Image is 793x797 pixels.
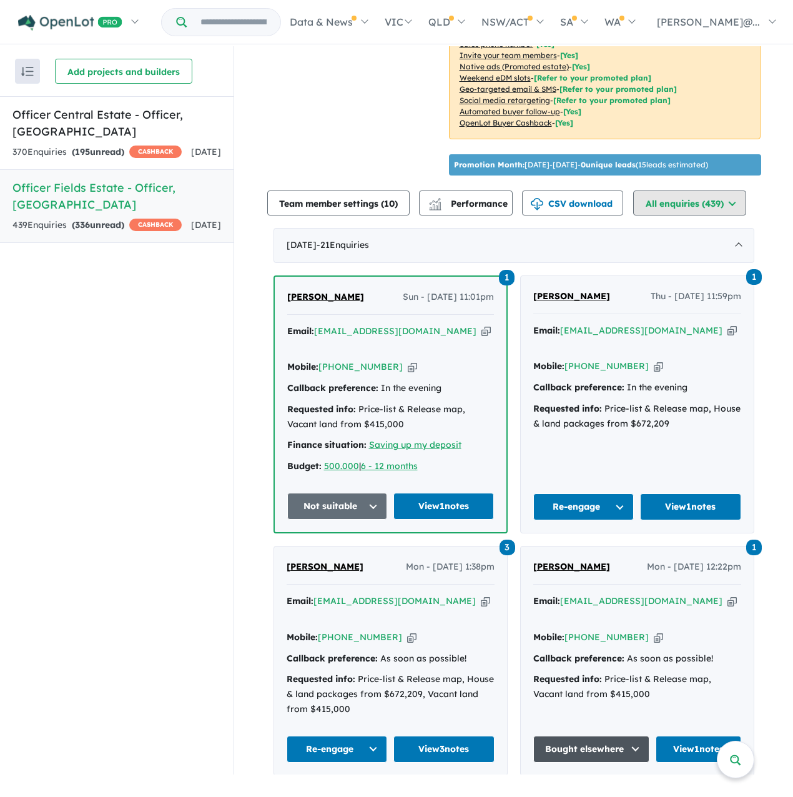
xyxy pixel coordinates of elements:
strong: Email: [533,325,560,336]
strong: Callback preference: [533,653,624,664]
span: [Yes] [563,107,581,116]
span: [PERSON_NAME] [533,290,610,302]
span: [PERSON_NAME] [287,291,364,302]
div: As soon as possible! [533,651,741,666]
button: Copy [408,360,417,374]
button: Copy [407,631,416,644]
strong: Email: [287,595,313,606]
span: 1 [746,540,762,555]
button: Copy [481,325,491,338]
img: sort.svg [21,67,34,76]
strong: Mobile: [533,631,564,643]
span: 1 [746,269,762,285]
strong: Callback preference: [533,382,624,393]
strong: Mobile: [287,631,318,643]
strong: ( unread) [72,146,124,157]
span: Mon - [DATE] 12:22pm [647,560,741,575]
div: 370 Enquir ies [12,145,182,160]
b: 0 unique leads [581,160,636,169]
button: Bought elsewhere [533,736,649,763]
span: [Refer to your promoted plan] [559,84,677,94]
button: Add projects and builders [55,59,192,84]
a: 6 - 12 months [361,460,418,472]
span: [Refer to your promoted plan] [553,96,671,105]
a: [PERSON_NAME] [287,290,364,305]
a: [EMAIL_ADDRESS][DOMAIN_NAME] [560,325,722,336]
button: Copy [727,595,737,608]
strong: Requested info: [287,403,356,415]
strong: Mobile: [287,361,318,372]
span: [Refer to your promoted plan] [534,73,651,82]
span: [PERSON_NAME] [287,561,363,572]
span: 195 [75,146,90,157]
button: Copy [654,631,663,644]
button: Copy [727,324,737,337]
button: Re-engage [533,493,634,520]
button: All enquiries (439) [633,191,746,215]
span: [Yes] [572,62,590,71]
a: [PERSON_NAME] [533,289,610,304]
a: 3 [500,538,515,555]
u: Social media retargeting [460,96,550,105]
a: Saving up my deposit [369,439,461,450]
img: line-chart.svg [429,198,440,205]
a: [PHONE_NUMBER] [564,631,649,643]
button: CSV download [522,191,623,215]
div: As soon as possible! [287,651,495,666]
div: Price-list & Release map, House & land packages from $672,209, Vacant land from $415,000 [287,672,495,716]
span: [ Yes ] [560,51,578,60]
span: Thu - [DATE] 11:59pm [651,289,741,304]
a: [PERSON_NAME] [533,560,610,575]
strong: ( unread) [72,219,124,230]
strong: Requested info: [287,673,355,685]
a: [EMAIL_ADDRESS][DOMAIN_NAME] [314,325,476,337]
span: CASHBACK [129,219,182,231]
img: bar-chart.svg [429,202,441,210]
a: View1notes [640,493,741,520]
span: [Yes] [555,118,573,127]
span: [PERSON_NAME] [533,561,610,572]
div: [DATE] [273,228,754,263]
a: 500.000 [324,460,359,472]
img: Openlot PRO Logo White [18,15,122,31]
h5: Officer Fields Estate - Officer , [GEOGRAPHIC_DATA] [12,179,221,213]
div: In the evening [287,381,494,396]
span: Sun - [DATE] 11:01pm [403,290,494,305]
a: View3notes [393,736,495,763]
a: [EMAIL_ADDRESS][DOMAIN_NAME] [560,595,722,606]
button: Re-engage [287,736,388,763]
span: [PERSON_NAME]@... [657,16,760,28]
div: Price-list & Release map, Vacant land from $415,000 [533,672,741,702]
u: Invite your team members [460,51,557,60]
input: Try estate name, suburb, builder or developer [189,9,278,36]
div: Price-list & Release map, House & land packages from $672,209 [533,402,741,432]
button: Copy [654,360,663,373]
button: Not suitable [287,493,388,520]
a: View1notes [656,736,741,763]
u: Weekend eDM slots [460,73,531,82]
strong: Requested info: [533,403,602,414]
span: 10 [384,198,395,209]
a: [PERSON_NAME] [287,560,363,575]
button: Copy [481,595,490,608]
button: Team member settings (10) [267,191,410,215]
a: [EMAIL_ADDRESS][DOMAIN_NAME] [313,595,476,606]
strong: Requested info: [533,673,602,685]
span: 336 [75,219,90,230]
div: In the evening [533,380,741,395]
strong: Email: [533,595,560,606]
a: View1notes [393,493,494,520]
a: 1 [499,269,515,285]
a: [PHONE_NUMBER] [318,631,402,643]
span: [DATE] [191,146,221,157]
u: OpenLot Buyer Cashback [460,118,552,127]
a: [PHONE_NUMBER] [564,360,649,372]
a: 1 [746,268,762,285]
button: Performance [419,191,513,215]
u: Sales phone number [460,39,533,49]
span: 1 [499,270,515,285]
strong: Callback preference: [287,382,378,394]
span: Mon - [DATE] 1:38pm [406,560,495,575]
